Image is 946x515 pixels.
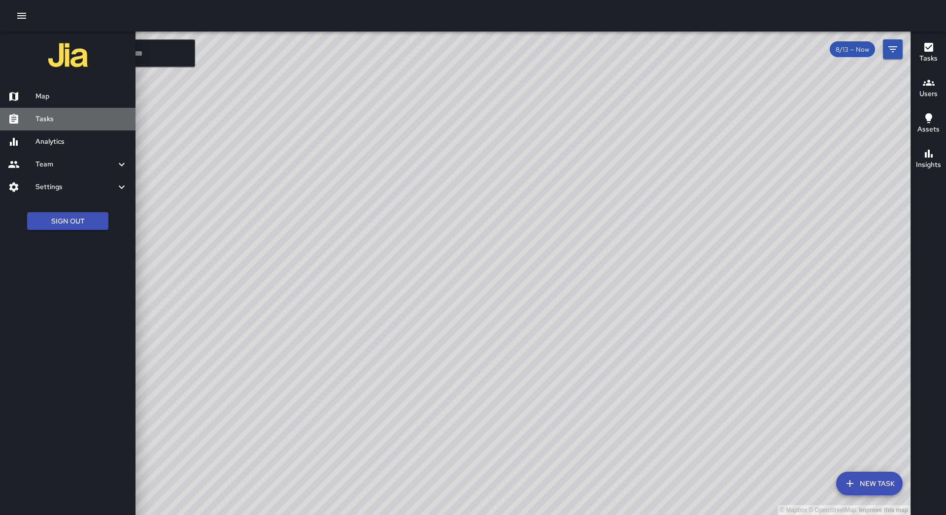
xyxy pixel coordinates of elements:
[916,160,941,170] h6: Insights
[35,136,128,147] h6: Analytics
[35,159,116,170] h6: Team
[48,35,88,75] img: jia-logo
[35,114,128,125] h6: Tasks
[836,472,903,495] button: New Task
[919,89,938,99] h6: Users
[35,182,116,193] h6: Settings
[27,212,108,230] button: Sign Out
[35,91,128,102] h6: Map
[917,124,940,135] h6: Assets
[919,53,938,64] h6: Tasks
